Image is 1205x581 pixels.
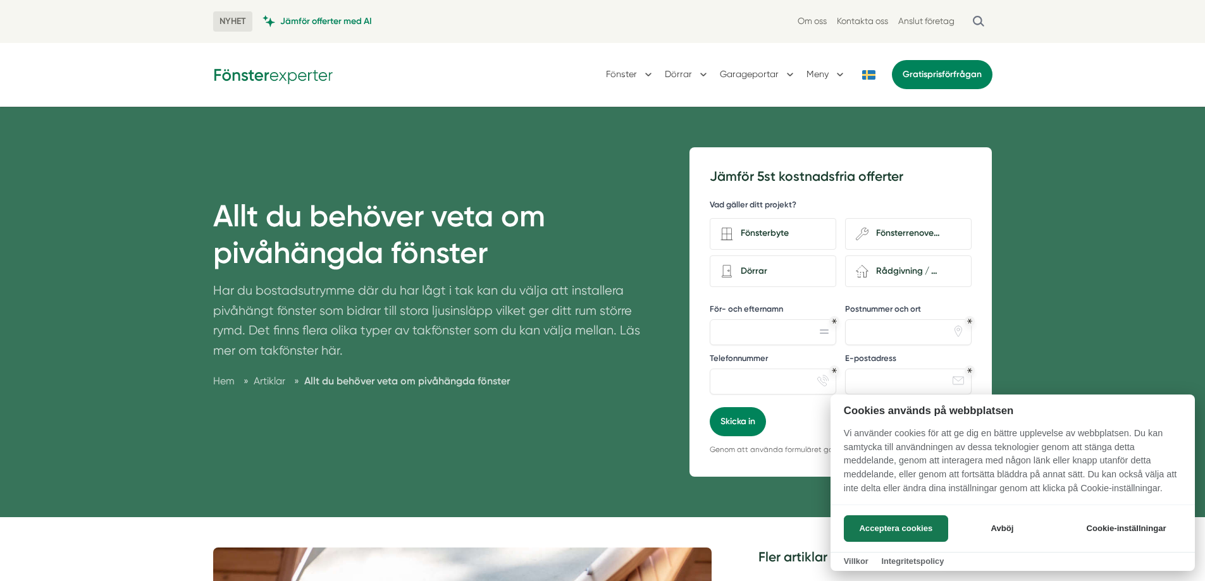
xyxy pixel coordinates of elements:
a: Integritetspolicy [881,556,944,566]
h2: Cookies används på webbplatsen [831,405,1195,417]
a: Villkor [844,556,868,566]
button: Avböj [952,515,1053,542]
p: Vi använder cookies för att ge dig en bättre upplevelse av webbplatsen. Du kan samtycka till anvä... [831,427,1195,504]
button: Cookie-inställningar [1071,515,1182,542]
button: Acceptera cookies [844,515,948,542]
